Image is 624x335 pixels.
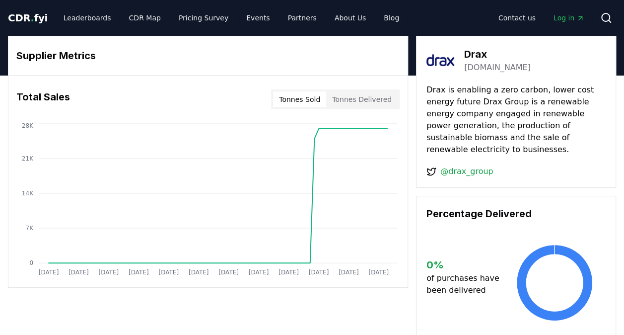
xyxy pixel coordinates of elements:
[327,9,374,27] a: About Us
[16,89,70,109] h3: Total Sales
[56,9,407,27] nav: Main
[546,9,592,27] a: Log in
[31,12,34,24] span: .
[278,269,299,276] tspan: [DATE]
[29,259,33,266] tspan: 0
[189,269,209,276] tspan: [DATE]
[69,269,89,276] tspan: [DATE]
[39,269,59,276] tspan: [DATE]
[464,47,531,62] h3: Drax
[426,84,606,156] p: Drax is enabling a zero carbon, lower cost energy future Drax Group is a renewable energy company...
[376,9,407,27] a: Blog
[426,257,503,272] h3: 0 %
[25,225,34,232] tspan: 7K
[238,9,277,27] a: Events
[368,269,389,276] tspan: [DATE]
[490,9,592,27] nav: Main
[249,269,269,276] tspan: [DATE]
[273,91,326,107] button: Tonnes Sold
[99,269,119,276] tspan: [DATE]
[554,13,584,23] span: Log in
[464,62,531,74] a: [DOMAIN_NAME]
[426,46,454,74] img: Drax-logo
[22,122,34,129] tspan: 28K
[56,9,119,27] a: Leaderboards
[121,9,169,27] a: CDR Map
[171,9,236,27] a: Pricing Survey
[218,269,239,276] tspan: [DATE]
[8,11,48,25] a: CDR.fyi
[22,190,34,197] tspan: 14K
[22,155,34,162] tspan: 21K
[339,269,359,276] tspan: [DATE]
[426,206,606,221] h3: Percentage Delivered
[309,269,329,276] tspan: [DATE]
[129,269,149,276] tspan: [DATE]
[326,91,398,107] button: Tonnes Delivered
[280,9,325,27] a: Partners
[490,9,544,27] a: Contact us
[8,12,48,24] span: CDR fyi
[426,272,503,296] p: of purchases have been delivered
[16,48,400,63] h3: Supplier Metrics
[158,269,179,276] tspan: [DATE]
[440,166,493,177] a: @drax_group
